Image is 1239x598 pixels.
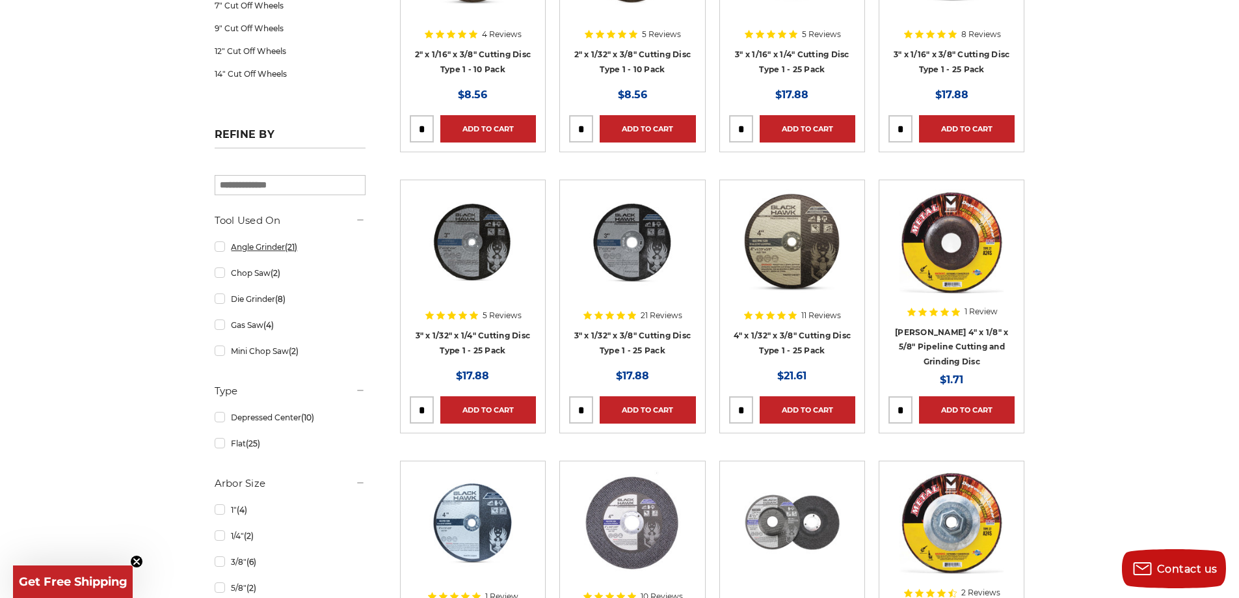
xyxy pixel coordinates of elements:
img: Mercer 4" x 1/8" x 5/8 Cutting and Light Grinding Wheel [899,189,1004,293]
span: (2) [289,346,299,356]
a: Add to Cart [919,115,1015,143]
button: Close teaser [130,555,143,568]
a: 4" x 1/32" x 3/8" Cutting Disc [729,189,855,316]
span: $17.88 [935,88,968,101]
span: 11 Reviews [801,312,841,319]
a: 3" x 1/32" x 1/4" Cutting Disc Type 1 - 25 Pack [416,331,531,355]
a: Flat [215,432,366,455]
span: 5 Reviews [802,31,841,38]
span: (2) [244,531,254,541]
img: 3" x 1/32" x 1/4" Cutting Disc [421,189,525,293]
span: (21) [285,242,297,252]
img: 4" x 1/16" x 3/8" Cutting Disc [421,470,525,575]
span: (2) [271,268,280,278]
a: Add to Cart [600,115,695,143]
h5: Tool Used On [215,213,366,228]
a: 1/4" [215,524,366,547]
a: 3" x 1/16" x 1/4" Cutting Disc Type 1 - 25 Pack [735,49,849,74]
a: 14" Cut Off Wheels [215,62,366,85]
a: Add to Cart [440,396,536,424]
a: 3" x 1/32" x 1/4" Cutting Disc [410,189,536,316]
a: Mercer 4-1/2" x 1/8" x 5/8"-11 Hubbed Cutting and Light Grinding Wheel [888,470,1015,597]
img: 4" x 1/32" x 3/8" Cutting Disc [740,189,844,293]
a: Add to Cart [919,396,1015,424]
a: 3/8" [215,550,366,573]
span: 5 Reviews [483,312,522,319]
a: 3" x 1/16" x 3/8" Cutting Disc Type 1 - 25 Pack [894,49,1010,74]
a: 2" x 1/16" x 3/8" Cutting Disc Type 1 - 10 Pack [415,49,531,74]
a: 4 inch cut off wheel for angle grinder [569,470,695,597]
a: 12" Cut Off Wheels [215,40,366,62]
img: 3" x 1/32" x 3/8" Cut Off Wheel [580,189,684,293]
a: Add to Cart [440,115,536,143]
span: (4) [263,320,274,330]
a: 3" x 1/32" x 3/8" Cut Off Wheel [569,189,695,316]
span: $17.88 [616,370,649,382]
a: Die Grinder [215,288,366,310]
a: Gas Saw [215,314,366,336]
span: $8.56 [458,88,487,101]
span: (6) [246,557,256,567]
h5: Arbor Size [215,476,366,491]
span: (2) [246,583,256,593]
a: Add to Cart [760,115,855,143]
button: Contact us [1122,549,1226,588]
span: (10) [301,413,314,422]
img: Mercer 4-1/2" x 1/8" x 5/8"-11 Hubbed Cutting and Light Grinding Wheel [899,470,1004,575]
span: (25) [246,439,260,448]
img: 4 inch cut off wheel for angle grinder [580,470,684,575]
span: 21 Reviews [641,312,682,319]
span: 5 Reviews [642,31,681,38]
div: Get Free ShippingClose teaser [13,565,133,598]
span: 4 Reviews [482,31,522,38]
span: (4) [237,505,247,515]
a: 4" x 1/16" x 3/8" Cutting Disc [410,470,536,597]
span: (8) [275,294,286,304]
a: Chop Saw [215,262,366,284]
a: Mercer 4" x 1/8" x 5/8 Cutting and Light Grinding Wheel [888,189,1015,316]
span: Contact us [1157,563,1218,575]
span: $1.71 [940,374,963,386]
a: Angle Grinder [215,236,366,258]
span: $21.61 [777,370,806,382]
a: Add to Cart [600,396,695,424]
a: 4" x 1/32" x 3/8" Cutting Disc Type 1 - 25 Pack [734,331,851,355]
span: $17.88 [456,370,489,382]
h5: Refine by [215,128,366,148]
a: Mini Chop Saw [215,340,366,362]
img: View of Black Hawk's 4 1/2 inch T27 pipeline disc, showing both front and back of the grinding wh... [740,470,844,575]
span: 8 Reviews [961,31,1001,38]
a: Add to Cart [760,396,855,424]
a: 3" x 1/32" x 3/8" Cutting Disc Type 1 - 25 Pack [574,331,691,355]
a: [PERSON_NAME] 4" x 1/8" x 5/8" Pipeline Cutting and Grinding Disc [895,327,1008,366]
a: 2" x 1/32" x 3/8" Cutting Disc Type 1 - 10 Pack [574,49,691,74]
span: $8.56 [618,88,647,101]
h5: Type [215,383,366,399]
span: $17.88 [775,88,808,101]
span: Get Free Shipping [19,575,127,589]
a: Depressed Center [215,406,366,429]
a: 9" Cut Off Wheels [215,17,366,40]
a: View of Black Hawk's 4 1/2 inch T27 pipeline disc, showing both front and back of the grinding wh... [729,470,855,597]
a: 1" [215,498,366,521]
